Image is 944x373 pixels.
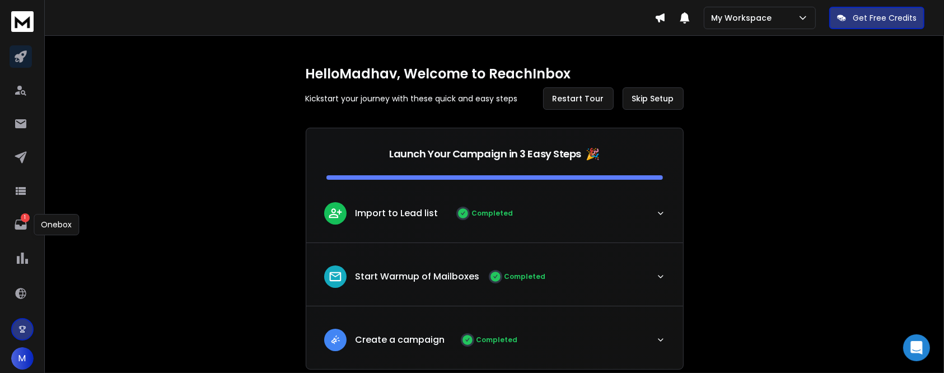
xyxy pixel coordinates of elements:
button: leadImport to Lead listCompleted [306,193,683,243]
button: leadStart Warmup of MailboxesCompleted [306,257,683,306]
p: 1 [21,213,30,222]
p: Completed [504,272,546,281]
p: Completed [476,335,518,344]
p: Completed [472,209,513,218]
button: Skip Setup [623,87,684,110]
button: leadCreate a campaignCompleted [306,320,683,369]
div: Open Intercom Messenger [903,334,930,361]
p: Launch Your Campaign in 3 Easy Steps [389,146,581,162]
img: lead [328,269,343,284]
img: lead [328,206,343,220]
div: Onebox [34,214,79,235]
p: Kickstart your journey with these quick and easy steps [306,93,518,104]
span: Skip Setup [632,93,674,104]
p: Get Free Credits [853,12,917,24]
button: Restart Tour [543,87,614,110]
p: Create a campaign [356,333,445,347]
button: M [11,347,34,370]
p: Start Warmup of Mailboxes [356,270,480,283]
p: Import to Lead list [356,207,438,220]
img: lead [328,333,343,347]
a: 1 [10,213,32,236]
h1: Hello Madhav , Welcome to ReachInbox [306,65,684,83]
span: 🎉 [586,146,600,162]
button: Get Free Credits [829,7,924,29]
p: My Workspace [711,12,776,24]
img: logo [11,11,34,32]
